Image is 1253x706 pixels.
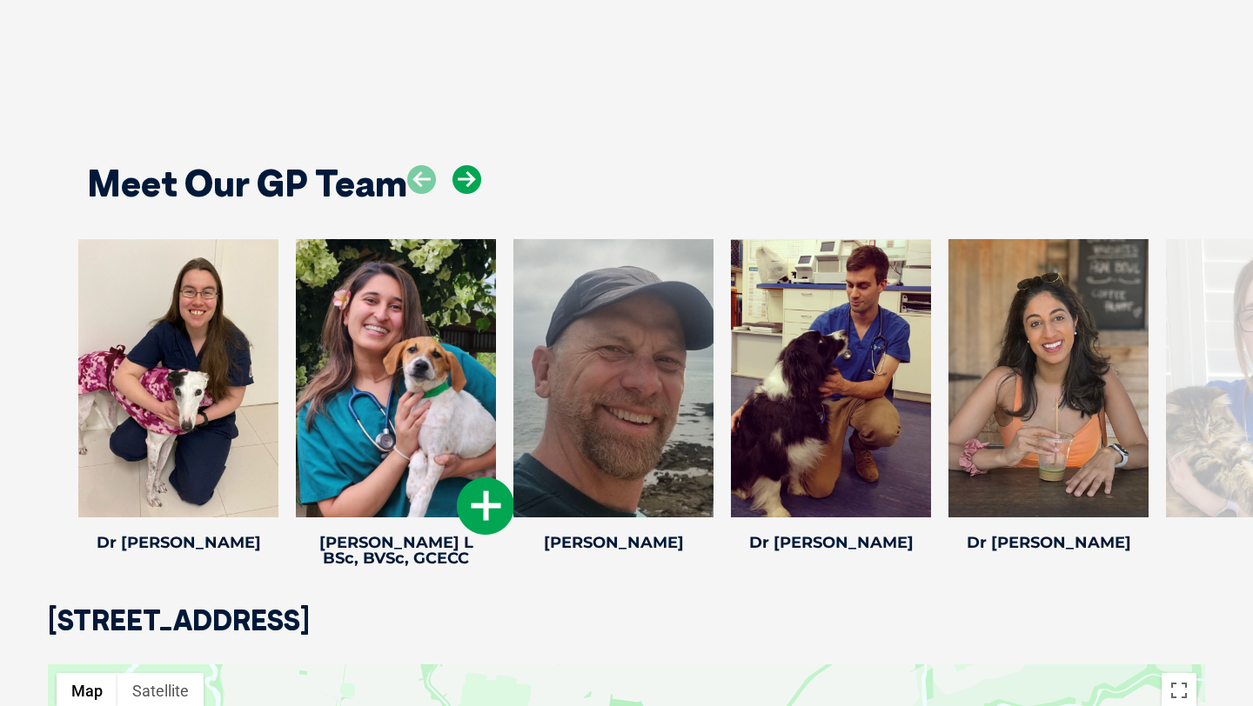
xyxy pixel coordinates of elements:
[948,535,1149,550] h4: Dr [PERSON_NAME]
[513,535,714,550] h4: [PERSON_NAME]
[296,535,496,566] h4: [PERSON_NAME] L BSc, BVSc, GCECC
[87,165,407,202] h2: Meet Our GP Team
[731,535,931,550] h4: Dr [PERSON_NAME]
[78,535,278,550] h4: Dr [PERSON_NAME]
